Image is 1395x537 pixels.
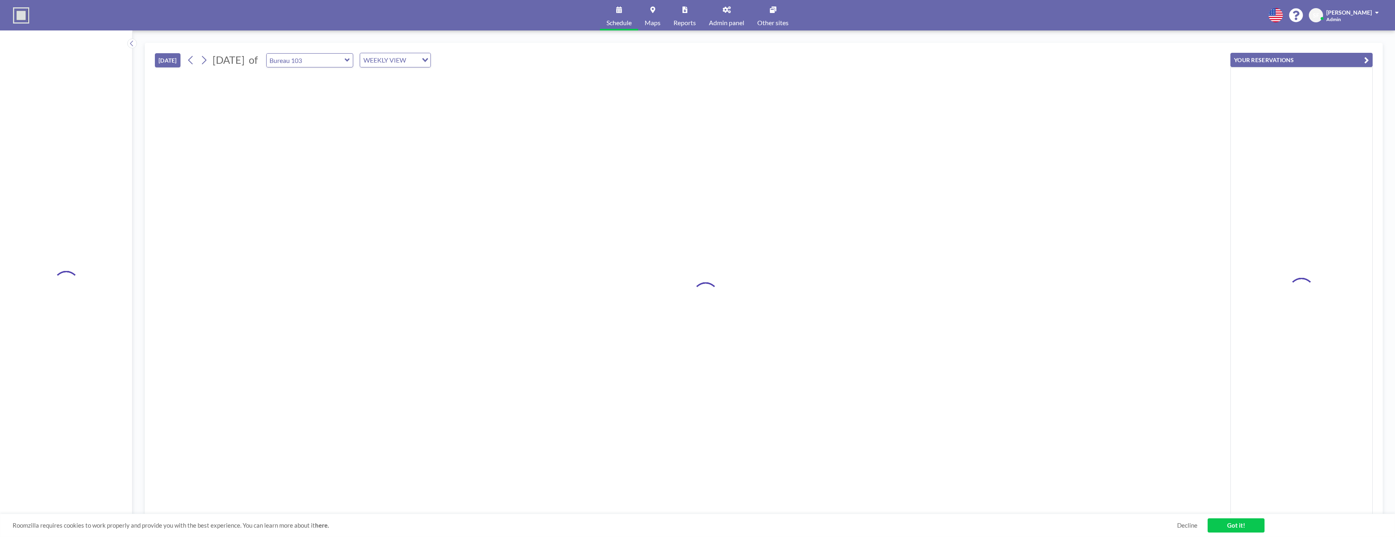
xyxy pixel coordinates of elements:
span: Maps [645,19,661,26]
input: Bureau 103 [267,54,345,67]
a: Got it! [1208,518,1265,533]
a: here. [315,522,329,529]
span: Admin [1326,16,1341,22]
span: [DATE] [213,54,245,66]
input: Search for option [409,55,417,65]
span: WEEKLY VIEW [362,55,408,65]
span: SF [1313,12,1319,19]
span: Other sites [757,19,789,26]
div: Search for option [360,53,430,67]
span: Admin panel [709,19,744,26]
button: YOUR RESERVATIONS [1230,53,1373,67]
span: Reports [674,19,696,26]
img: organization-logo [13,7,29,24]
span: [PERSON_NAME] [1326,9,1372,16]
button: [DATE] [155,53,180,67]
span: Roomzilla requires cookies to work properly and provide you with the best experience. You can lea... [13,522,1177,529]
a: Decline [1177,522,1197,529]
span: of [249,54,258,66]
span: Schedule [606,19,632,26]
